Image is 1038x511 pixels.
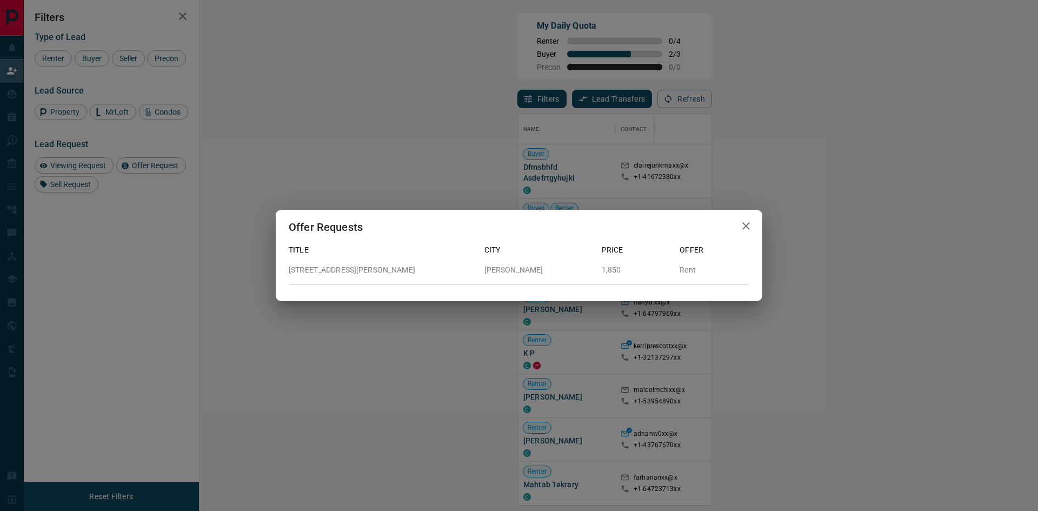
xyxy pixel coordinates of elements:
p: City [484,244,593,256]
p: Title [289,244,476,256]
p: Offer [680,244,749,256]
p: Rent [680,264,749,276]
p: [STREET_ADDRESS][PERSON_NAME] [289,264,476,276]
p: Price [602,244,671,256]
h2: Offer Requests [276,210,376,244]
p: 1,850 [602,264,671,276]
p: [PERSON_NAME] [484,264,593,276]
